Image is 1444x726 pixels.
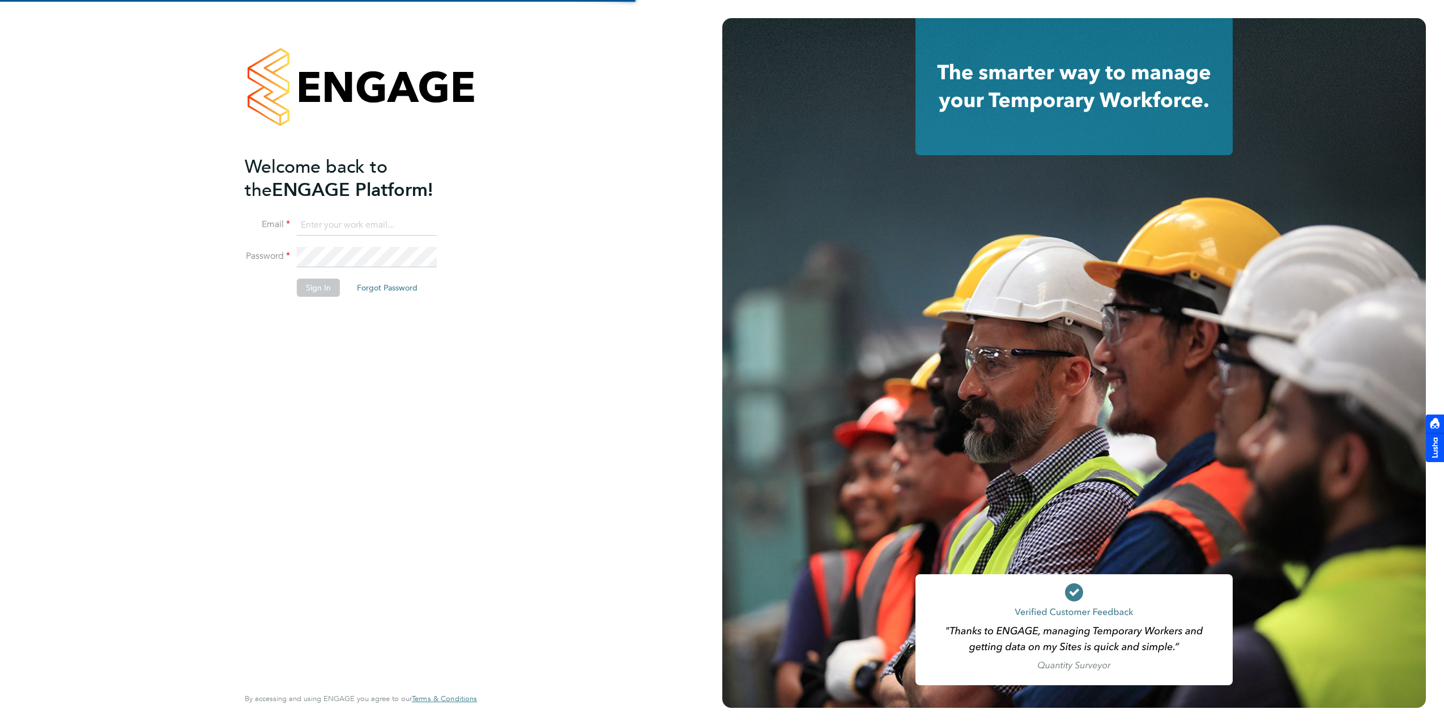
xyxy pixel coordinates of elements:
[348,279,427,297] button: Forgot Password
[297,215,437,236] input: Enter your work email...
[245,694,477,703] span: By accessing and using ENGAGE you agree to our
[245,219,290,230] label: Email
[245,250,290,262] label: Password
[245,156,387,201] span: Welcome back to the
[412,694,477,703] span: Terms & Conditions
[245,155,466,202] h2: ENGAGE Platform!
[412,694,477,703] a: Terms & Conditions
[297,279,340,297] button: Sign In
